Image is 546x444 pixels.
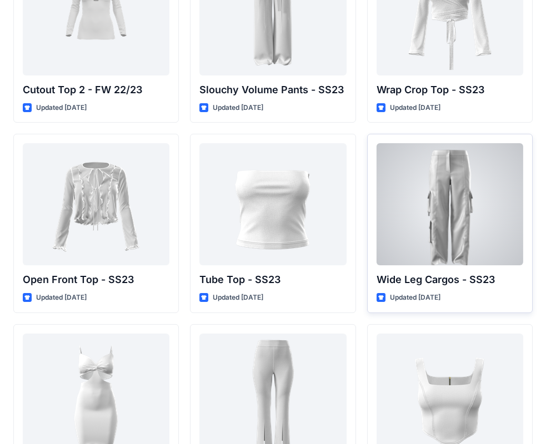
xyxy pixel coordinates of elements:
[377,272,523,287] p: Wide Leg Cargos - SS23
[199,82,346,98] p: Slouchy Volume Pants - SS23
[390,102,440,114] p: Updated [DATE]
[199,143,346,265] a: Tube Top - SS23
[377,82,523,98] p: Wrap Crop Top - SS23
[36,102,87,114] p: Updated [DATE]
[199,272,346,287] p: Tube Top - SS23
[23,143,169,265] a: Open Front Top - SS23
[23,272,169,287] p: Open Front Top - SS23
[23,82,169,98] p: Cutout Top 2 - FW 22/23
[390,292,440,304] p: Updated [DATE]
[213,292,263,304] p: Updated [DATE]
[213,102,263,114] p: Updated [DATE]
[377,143,523,265] a: Wide Leg Cargos - SS23
[36,292,87,304] p: Updated [DATE]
